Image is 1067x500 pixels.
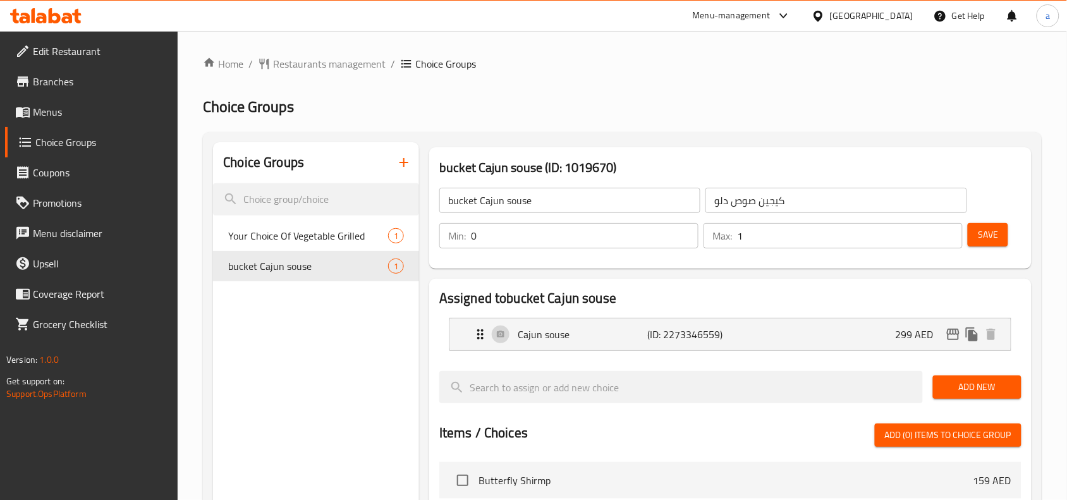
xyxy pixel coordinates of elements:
div: Expand [450,319,1011,350]
li: Expand [439,313,1021,356]
h2: Assigned to bucket Cajun souse [439,289,1021,308]
div: Choices [388,259,404,274]
p: Max: [712,228,732,243]
a: Restaurants management [258,56,386,71]
h2: Items / Choices [439,424,528,442]
div: bucket Cajun souse1 [213,251,419,281]
a: Coverage Report [5,279,178,309]
span: a [1046,9,1050,23]
li: / [248,56,253,71]
a: Grocery Checklist [5,309,178,339]
input: search [439,371,923,403]
h3: bucket Cajun souse (ID: 1019670) [439,157,1021,178]
a: Branches [5,66,178,97]
div: Your Choice Of Vegetable Grilled1 [213,221,419,251]
span: Coverage Report [33,286,168,302]
button: Add (0) items to choice group [875,424,1021,447]
span: Save [978,227,998,243]
div: Choices [388,228,404,243]
a: Coupons [5,157,178,188]
h2: Choice Groups [223,153,304,172]
span: Menu disclaimer [33,226,168,241]
a: Menu disclaimer [5,218,178,248]
a: Upsell [5,248,178,279]
a: Choice Groups [5,127,178,157]
div: [GEOGRAPHIC_DATA] [830,9,913,23]
span: 1 [389,230,403,242]
span: 1 [389,260,403,272]
span: Add New [943,379,1011,395]
p: Cajun souse [518,327,647,342]
a: Edit Restaurant [5,36,178,66]
p: 159 AED [973,473,1011,488]
p: 299 AED [896,327,944,342]
a: Home [203,56,243,71]
span: Get support on: [6,373,64,389]
span: Add (0) items to choice group [885,427,1011,443]
span: Promotions [33,195,168,210]
span: Choice Groups [35,135,168,150]
button: edit [944,325,963,344]
a: Promotions [5,188,178,218]
span: 1.0.0 [39,351,59,368]
span: Select choice [449,467,476,494]
a: Menus [5,97,178,127]
button: Save [968,223,1008,247]
span: bucket Cajun souse [228,259,388,274]
button: duplicate [963,325,982,344]
span: Menus [33,104,168,119]
p: Min: [448,228,466,243]
button: delete [982,325,1001,344]
span: Branches [33,74,168,89]
span: Choice Groups [203,92,294,121]
span: Butterfly Shirmp [479,473,973,488]
div: Menu-management [693,8,771,23]
p: (ID: 2273346559) [647,327,734,342]
nav: breadcrumb [203,56,1042,71]
span: Upsell [33,256,168,271]
span: Choice Groups [415,56,476,71]
span: Restaurants management [273,56,386,71]
li: / [391,56,395,71]
span: Version: [6,351,37,368]
button: Add New [933,375,1021,399]
input: search [213,183,419,216]
span: Coupons [33,165,168,180]
span: Grocery Checklist [33,317,168,332]
span: Your Choice Of Vegetable Grilled [228,228,388,243]
a: Support.OpsPlatform [6,386,87,402]
span: Edit Restaurant [33,44,168,59]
